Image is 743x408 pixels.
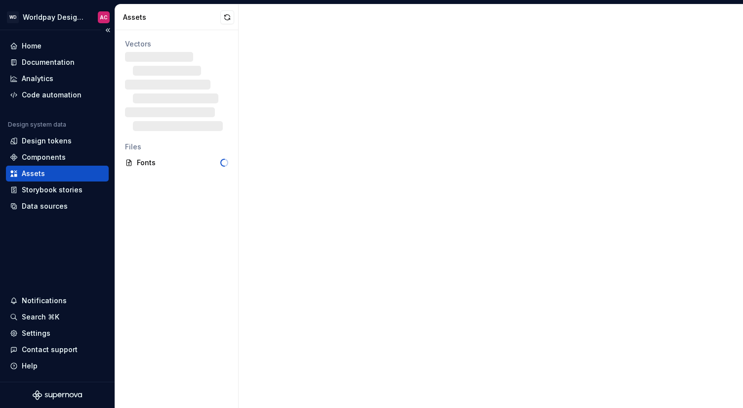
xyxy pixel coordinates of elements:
[6,293,109,309] button: Notifications
[22,90,82,100] div: Code automation
[125,39,228,49] div: Vectors
[6,54,109,70] a: Documentation
[6,309,109,325] button: Search ⌘K
[123,12,220,22] div: Assets
[22,57,75,67] div: Documentation
[6,71,109,87] a: Analytics
[22,41,41,51] div: Home
[6,325,109,341] a: Settings
[22,169,45,179] div: Assets
[6,358,109,374] button: Help
[6,342,109,358] button: Contact support
[125,142,228,152] div: Files
[7,11,19,23] div: WD
[6,38,109,54] a: Home
[6,166,109,181] a: Assets
[101,23,115,37] button: Collapse sidebar
[22,328,50,338] div: Settings
[22,201,68,211] div: Data sources
[22,185,83,195] div: Storybook stories
[121,155,232,171] a: Fonts
[22,152,66,162] div: Components
[6,133,109,149] a: Design tokens
[22,136,72,146] div: Design tokens
[137,158,220,168] div: Fonts
[100,13,108,21] div: AC
[8,121,66,129] div: Design system data
[22,74,53,84] div: Analytics
[6,87,109,103] a: Code automation
[22,296,67,306] div: Notifications
[6,198,109,214] a: Data sources
[22,345,78,355] div: Contact support
[6,182,109,198] a: Storybook stories
[6,149,109,165] a: Components
[22,361,38,371] div: Help
[22,312,59,322] div: Search ⌘K
[23,12,86,22] div: Worldpay Design System
[33,390,82,400] svg: Supernova Logo
[2,6,113,28] button: WDWorldpay Design SystemAC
